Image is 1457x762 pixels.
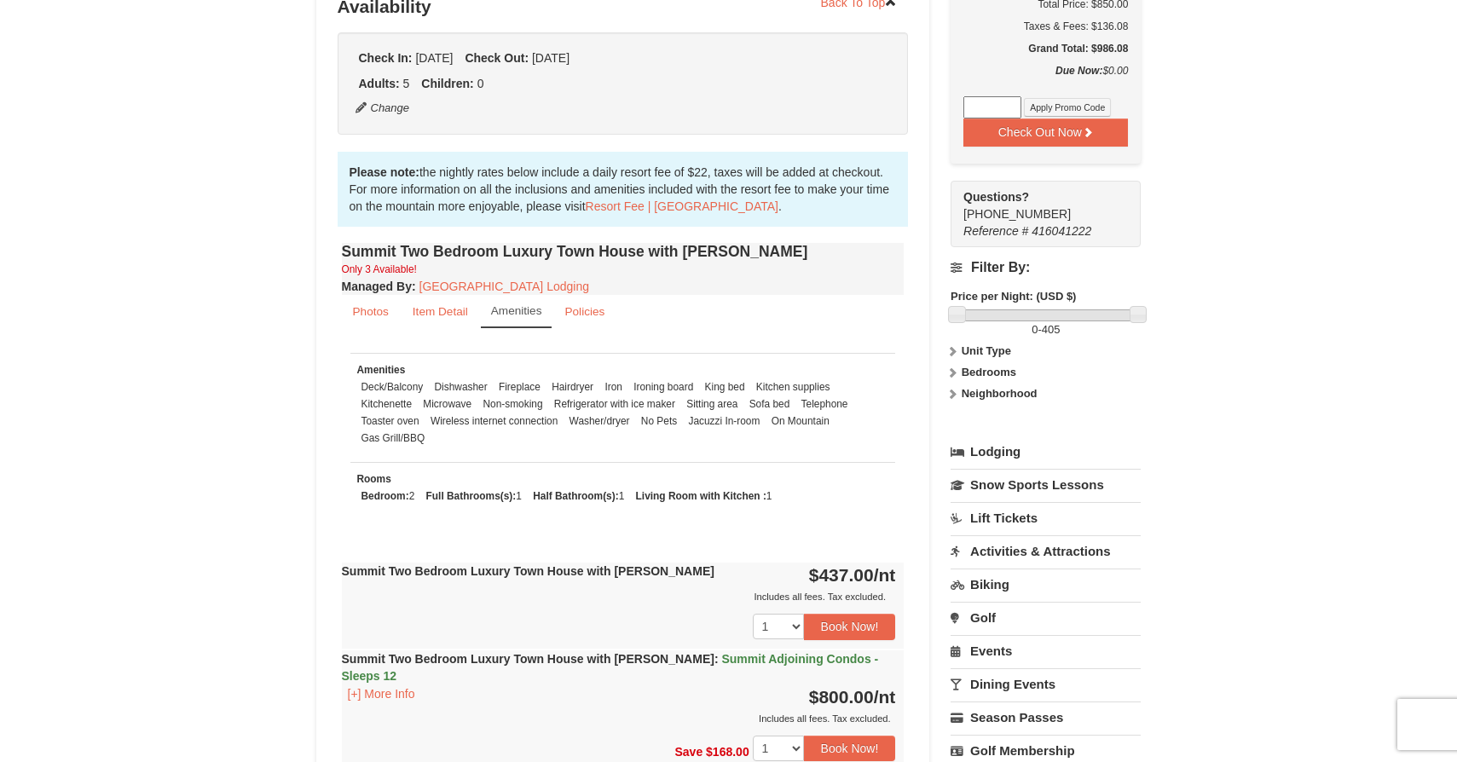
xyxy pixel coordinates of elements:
span: [DATE] [532,51,570,65]
li: Sitting area [682,395,742,413]
span: Managed By [342,280,412,293]
li: Telephone [797,395,853,413]
li: Refrigerator with ice maker [550,395,679,413]
strong: Check Out: [465,51,529,65]
strong: : [342,280,416,293]
strong: Please note: [350,165,419,179]
li: Washer/dryer [565,413,634,430]
a: Lodging [951,436,1141,467]
li: Jacuzzi In-room [684,413,764,430]
strong: Summit Two Bedroom Luxury Town House with [PERSON_NAME] [342,652,879,683]
strong: Unit Type [962,344,1011,357]
a: Biking [951,569,1141,600]
li: Kitchenette [357,395,417,413]
small: Policies [564,305,604,318]
a: Photos [342,295,400,328]
li: King bed [701,378,749,395]
span: 405 [1042,323,1061,336]
li: Dishwasher [431,378,492,395]
span: 416041222 [1032,224,1091,238]
strong: Questions? [963,190,1029,204]
strong: Summit Two Bedroom Luxury Town House with [PERSON_NAME] [342,564,714,578]
li: Microwave [419,395,476,413]
small: Amenities [491,304,542,317]
li: Sofa bed [745,395,795,413]
li: 2 [357,488,419,505]
strong: Half Bathroom(s): [533,490,618,502]
div: Includes all fees. Tax excluded. [342,588,896,605]
a: Season Passes [951,701,1141,733]
div: Includes all fees. Tax excluded. [342,710,896,727]
span: [DATE] [415,51,453,65]
strong: Bedroom: [361,490,409,502]
strong: Neighborhood [962,387,1038,400]
a: Policies [553,295,616,328]
label: - [951,321,1141,338]
span: Reference # [963,224,1028,238]
div: $0.00 [963,62,1128,96]
strong: Check In: [359,51,413,65]
a: Resort Fee | [GEOGRAPHIC_DATA] [586,199,778,213]
button: Apply Promo Code [1024,98,1111,117]
strong: Due Now: [1055,65,1102,77]
span: $168.00 [706,744,749,758]
li: Non-smoking [478,395,546,413]
h4: Filter By: [951,260,1141,275]
span: Save [674,744,702,758]
li: Iron [600,378,627,395]
strong: Adults: [359,77,400,90]
li: Ironing board [629,378,697,395]
small: Rooms [357,473,391,485]
li: Kitchen supplies [752,378,835,395]
span: [PHONE_NUMBER] [963,188,1110,221]
li: Gas Grill/BBQ [357,430,430,447]
a: [GEOGRAPHIC_DATA] Lodging [419,280,589,293]
small: Amenities [357,364,406,376]
a: Golf [951,602,1141,633]
div: the nightly rates below include a daily resort fee of $22, taxes will be added at checkout. For m... [338,152,909,227]
li: On Mountain [767,413,834,430]
span: Summit Adjoining Condos - Sleeps 12 [342,652,879,683]
span: 0 [477,77,484,90]
a: Activities & Attractions [951,535,1141,567]
a: Events [951,635,1141,667]
li: Toaster oven [357,413,424,430]
h5: Grand Total: $986.08 [963,40,1128,57]
strong: Living Room with Kitchen : [636,490,766,502]
a: Amenities [481,295,552,328]
div: Taxes & Fees: $136.08 [963,18,1128,35]
a: Item Detail [402,295,479,328]
li: Fireplace [494,378,545,395]
button: Book Now! [804,736,896,761]
li: No Pets [637,413,681,430]
button: Check Out Now [963,118,1128,146]
li: 1 [422,488,526,505]
strong: Price per Night: (USD $) [951,290,1076,303]
button: Change [355,99,411,118]
button: Book Now! [804,614,896,639]
a: Dining Events [951,668,1141,700]
li: Deck/Balcony [357,378,428,395]
li: Hairdryer [547,378,598,395]
a: Snow Sports Lessons [951,469,1141,500]
strong: Full Bathrooms(s): [426,490,517,502]
li: Wireless internet connection [426,413,562,430]
small: Item Detail [413,305,468,318]
strong: Children: [421,77,473,90]
span: 0 [1032,323,1038,336]
span: : [714,652,719,666]
span: $800.00 [809,687,874,707]
span: 5 [403,77,410,90]
strong: $437.00 [809,565,896,585]
h4: Summit Two Bedroom Luxury Town House with [PERSON_NAME] [342,243,905,260]
small: Only 3 Available! [342,263,417,275]
span: /nt [874,687,896,707]
li: 1 [632,488,777,505]
li: 1 [529,488,628,505]
button: [+] More Info [342,684,421,703]
a: Lift Tickets [951,502,1141,534]
strong: Bedrooms [962,366,1016,378]
span: /nt [874,565,896,585]
small: Photos [353,305,389,318]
